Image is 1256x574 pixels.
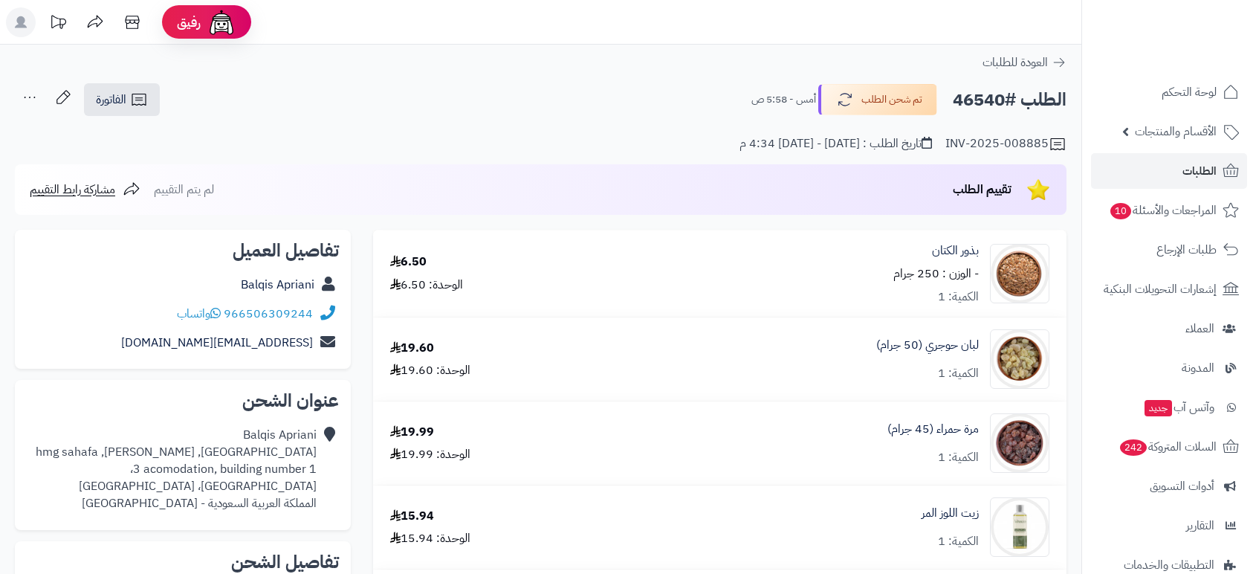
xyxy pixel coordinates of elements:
a: مشاركة رابط التقييم [30,181,140,199]
img: ai-face.png [207,7,236,37]
span: المدونة [1182,358,1214,378]
span: إشعارات التحويلات البنكية [1104,279,1217,300]
span: السلات المتروكة [1119,436,1217,457]
a: لبان حوجري (50 جرام) [876,337,979,354]
img: 1647578791-Frankincense,%20Oman,%20Hojari-90x90.jpg [991,329,1049,389]
a: زيت اللوز المر [922,505,979,522]
img: 1628249871-Flax%20Seeds-90x90.jpg [991,244,1049,303]
span: الطلبات [1182,161,1217,181]
a: [EMAIL_ADDRESS][DOMAIN_NAME] [121,334,313,352]
div: INV-2025-008885 [945,135,1066,153]
span: 10 [1110,203,1131,220]
span: الأقسام والمنتجات [1135,121,1217,142]
h2: الطلب #46540 [953,85,1066,115]
span: التقارير [1186,515,1214,536]
a: أدوات التسويق [1091,468,1247,504]
a: وآتس آبجديد [1091,390,1247,425]
a: التقارير [1091,508,1247,544]
span: مشاركة رابط التقييم [30,181,115,199]
div: الكمية: 1 [938,288,979,306]
div: الكمية: 1 [938,533,979,550]
a: بذور الكتان [932,242,979,259]
a: الطلبات [1091,153,1247,189]
h2: عنوان الشحن [27,392,339,410]
a: واتساب [177,305,221,323]
a: العملاء [1091,311,1247,346]
div: تاريخ الطلب : [DATE] - [DATE] 4:34 م [739,135,932,152]
a: المراجعات والأسئلة10 [1091,193,1247,228]
div: 19.99 [390,424,434,441]
div: الوحدة: 19.99 [390,446,470,463]
h2: تفاصيل الشحن [27,553,339,571]
div: الوحدة: 6.50 [390,277,463,294]
a: مرة حمراء (45 جرام) [887,421,979,438]
a: تحديثات المنصة [39,7,77,41]
span: جديد [1145,400,1172,416]
span: تقييم الطلب [953,181,1011,199]
div: Balqis Apriani [GEOGRAPHIC_DATA], [PERSON_NAME], hmg sahafa 3 acomodation, building number 1، [GE... [27,427,317,512]
span: 242 [1119,439,1147,457]
a: السلات المتروكة242 [1091,429,1247,465]
span: العملاء [1185,318,1214,339]
div: الكمية: 1 [938,449,979,466]
img: logo-2.png [1155,30,1242,62]
small: - الوزن : 250 جرام [893,265,979,283]
div: الكمية: 1 [938,365,979,382]
div: الوحدة: 19.60 [390,362,470,379]
span: طلبات الإرجاع [1156,239,1217,260]
a: Balqis Apriani [241,276,314,294]
h2: تفاصيل العميل [27,242,339,259]
span: الفاتورة [96,91,126,109]
div: 6.50 [390,254,427,271]
span: لوحة التحكم [1162,82,1217,103]
span: وآتس آب [1143,397,1214,418]
div: 15.94 [390,508,434,525]
img: 1703318886-Nabateen%20Bitter%20Almond%20Oil-90x90.jpg [991,497,1049,557]
span: العودة للطلبات [983,54,1048,71]
button: تم شحن الطلب [818,84,937,115]
div: 19.60 [390,340,434,357]
a: 966506309244 [224,305,313,323]
a: طلبات الإرجاع [1091,232,1247,268]
a: لوحة التحكم [1091,74,1247,110]
span: المراجعات والأسئلة [1109,200,1217,221]
small: أمس - 5:58 ص [751,92,816,107]
a: الفاتورة [84,83,160,116]
img: 1667929796-Myrrah-90x90.jpg [991,413,1049,473]
a: العودة للطلبات [983,54,1066,71]
span: أدوات التسويق [1150,476,1214,497]
a: إشعارات التحويلات البنكية [1091,271,1247,307]
a: المدونة [1091,350,1247,386]
span: رفيق [177,13,201,31]
span: لم يتم التقييم [154,181,214,199]
div: الوحدة: 15.94 [390,530,470,547]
